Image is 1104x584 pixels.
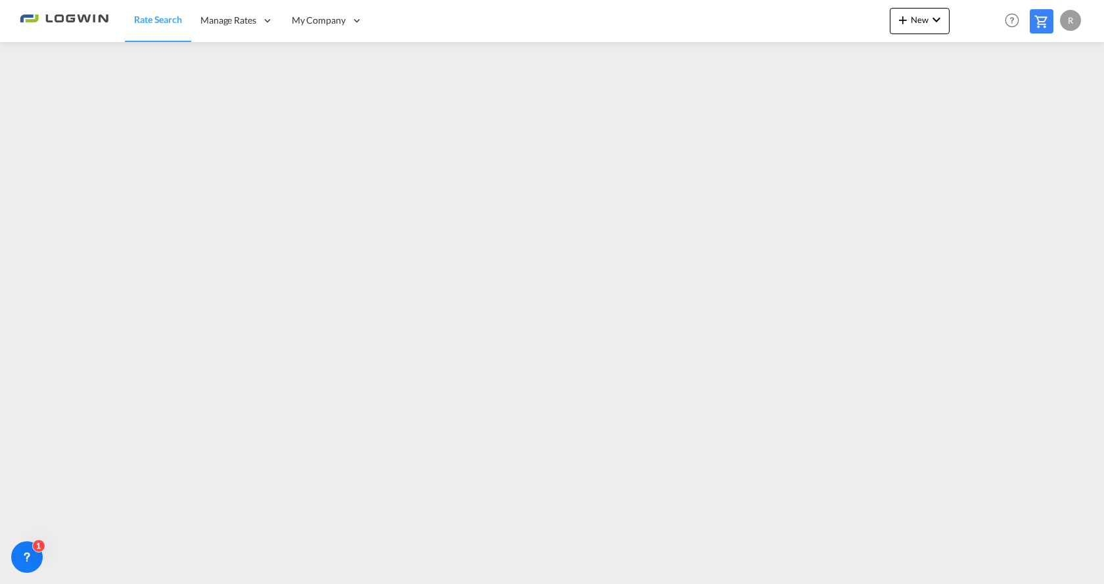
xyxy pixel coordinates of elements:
[1001,9,1030,33] div: Help
[895,14,944,25] span: New
[1001,9,1023,32] span: Help
[134,14,182,25] span: Rate Search
[895,12,911,28] md-icon: icon-plus 400-fg
[1060,10,1081,31] div: R
[20,6,108,35] img: 2761ae10d95411efa20a1f5e0282d2d7.png
[890,8,950,34] button: icon-plus 400-fgNewicon-chevron-down
[292,14,346,27] span: My Company
[200,14,256,27] span: Manage Rates
[929,12,944,28] md-icon: icon-chevron-down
